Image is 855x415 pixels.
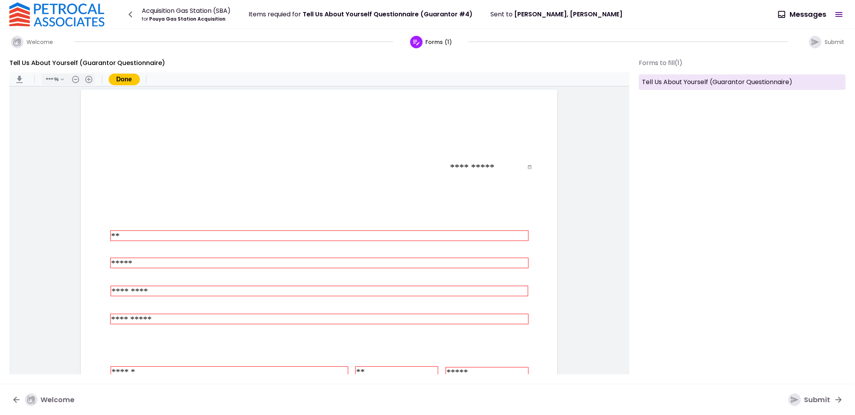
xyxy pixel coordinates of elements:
span: Tell Us About Yourself Questionnaire (Guarantor #4) [303,10,472,19]
span: Welcome [26,38,53,46]
button: Submit [803,30,850,55]
span: Forms (1) [426,38,452,46]
span: Tell Us About Yourself (Guarantor Questionnaire) [9,58,165,68]
button: Messages [772,4,832,25]
div: Forms to fill ( 1 ) [639,58,846,71]
div: Submit [788,394,830,406]
div: Acquisition Gas Station (SBA) [142,6,231,16]
span: [PERSON_NAME], [PERSON_NAME] [514,10,622,19]
button: Welcome [5,30,59,55]
span: Tell Us About Yourself (Guarantor Questionnaire) [642,77,843,87]
div: Welcome [25,394,74,406]
div: Pouya Gas Station Acquisition [142,16,231,23]
div: Sent to [490,9,622,19]
button: Welcome [5,390,81,410]
button: Submit [782,390,850,410]
img: Logo [9,2,104,26]
div: Items requied for [249,9,472,19]
span: for [142,16,148,22]
span: Submit [825,38,844,46]
button: Forms (1) [408,30,454,55]
div: Tell Us About Yourself (Guarantor Questionnaire) [639,74,846,90]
